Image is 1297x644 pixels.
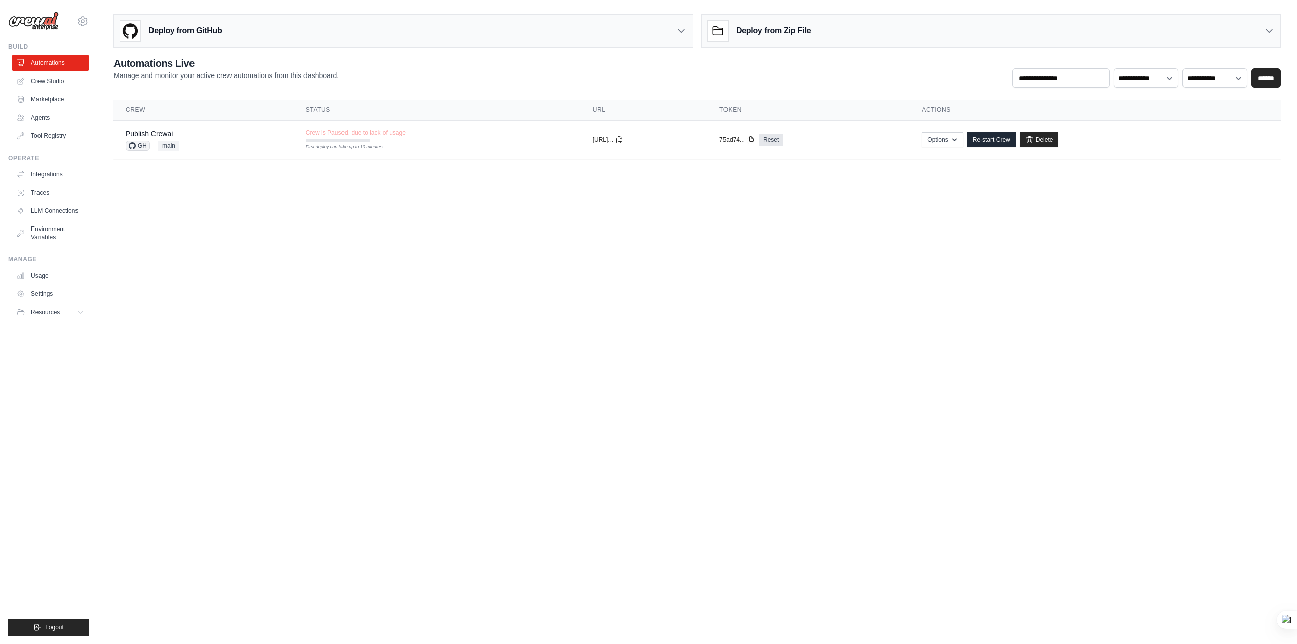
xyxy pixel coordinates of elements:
[113,70,339,81] p: Manage and monitor your active crew automations from this dashboard.
[113,56,339,70] h2: Automations Live
[293,100,581,121] th: Status
[306,144,370,151] div: First deploy can take up to 10 minutes
[126,141,150,151] span: GH
[1020,132,1059,147] a: Delete
[120,21,140,41] img: GitHub Logo
[8,255,89,263] div: Manage
[8,12,59,31] img: Logo
[12,73,89,89] a: Crew Studio
[113,100,293,121] th: Crew
[909,100,1281,121] th: Actions
[12,221,89,245] a: Environment Variables
[967,132,1016,147] a: Re-start Crew
[12,286,89,302] a: Settings
[12,203,89,219] a: LLM Connections
[922,132,963,147] button: Options
[148,25,222,37] h3: Deploy from GitHub
[31,308,60,316] span: Resources
[736,25,811,37] h3: Deploy from Zip File
[158,141,179,151] span: main
[12,55,89,71] a: Automations
[45,623,64,631] span: Logout
[12,91,89,107] a: Marketplace
[8,619,89,636] button: Logout
[12,166,89,182] a: Integrations
[707,100,909,121] th: Token
[581,100,707,121] th: URL
[759,134,783,146] a: Reset
[12,109,89,126] a: Agents
[306,129,406,137] span: Crew is Paused, due to lack of usage
[12,184,89,201] a: Traces
[12,268,89,284] a: Usage
[12,304,89,320] button: Resources
[719,136,755,144] button: 75ad74...
[12,128,89,144] a: Tool Registry
[126,130,173,138] a: Publish Crewai
[8,43,89,51] div: Build
[8,154,89,162] div: Operate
